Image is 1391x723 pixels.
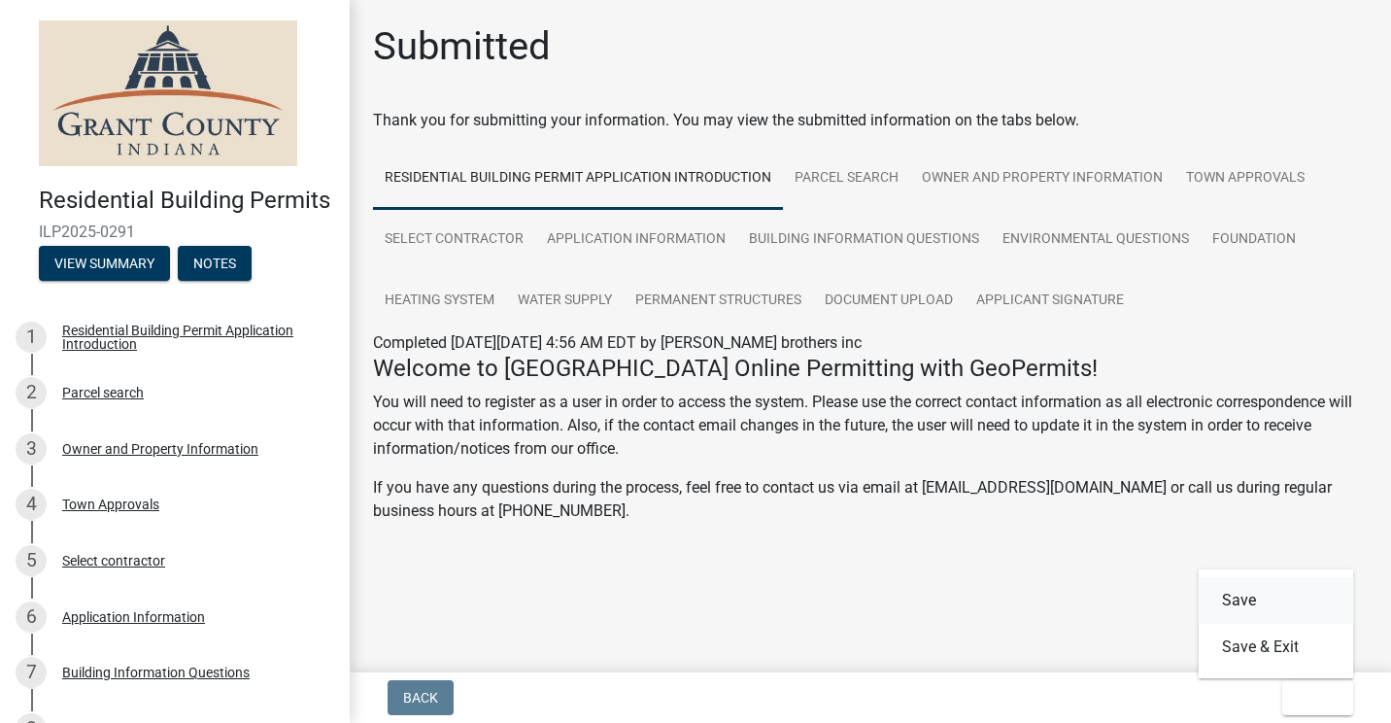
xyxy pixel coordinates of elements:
div: Parcel search [62,386,144,399]
img: Grant County, Indiana [39,20,297,166]
a: Foundation [1201,209,1307,271]
div: Residential Building Permit Application Introduction [62,324,319,351]
span: Completed [DATE][DATE] 4:56 AM EDT by [PERSON_NAME] brothers inc [373,333,862,352]
div: Select contractor [62,554,165,568]
button: Exit [1282,680,1353,715]
button: Notes [178,246,252,281]
div: 5 [16,545,47,576]
a: Town Approvals [1174,148,1316,210]
button: View Summary [39,246,170,281]
a: Heating System [373,270,506,332]
div: 6 [16,602,47,633]
h1: Submitted [373,23,551,70]
a: Select contractor [373,209,535,271]
div: 7 [16,657,47,688]
a: Parcel search [783,148,910,210]
div: Town Approvals [62,498,159,511]
div: 2 [16,377,47,408]
div: Thank you for submitting your information. You may view the submitted information on the tabs below. [373,109,1368,132]
div: Exit [1199,569,1354,678]
a: Document Upload [813,270,965,332]
button: Save [1199,577,1354,624]
div: 3 [16,433,47,465]
a: Water Supply [506,270,624,332]
div: Building Information Questions [62,666,250,679]
span: Back [403,690,438,706]
wm-modal-confirm: Summary [39,257,170,272]
div: 4 [16,489,47,520]
a: Building Information Questions [737,209,991,271]
span: ILP2025-0291 [39,223,311,241]
p: If you have any questions during the process, feel free to contact us via email at [EMAIL_ADDRESS... [373,476,1368,523]
button: Save & Exit [1199,624,1354,671]
span: Exit [1298,690,1326,706]
a: Application Information [535,209,737,271]
div: Application Information [62,610,205,624]
div: Owner and Property Information [62,442,258,456]
h4: Residential Building Permits [39,187,334,215]
p: You will need to register as a user in order to access the system. Please use the correct contact... [373,391,1368,461]
a: Owner and Property Information [910,148,1174,210]
a: Applicant Signature [965,270,1136,332]
a: Residential Building Permit Application Introduction [373,148,783,210]
a: Permanent Structures [624,270,813,332]
div: 1 [16,322,47,353]
a: Environmental Questions [991,209,1201,271]
h4: Welcome to [GEOGRAPHIC_DATA] Online Permitting with GeoPermits! [373,355,1368,383]
wm-modal-confirm: Notes [178,257,252,272]
button: Back [388,680,454,715]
